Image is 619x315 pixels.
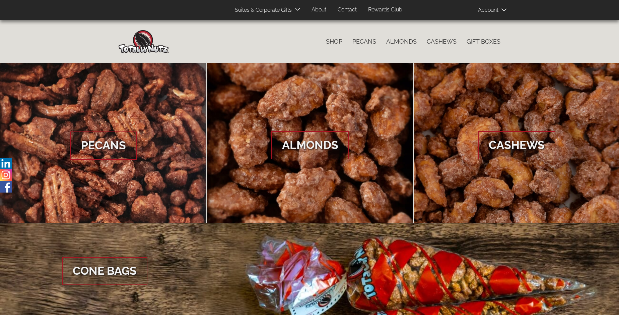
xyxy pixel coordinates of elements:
[306,3,331,16] a: About
[478,131,555,159] span: Cashews
[70,132,137,160] span: Pecans
[207,63,413,223] a: Almonds
[230,4,294,17] a: Suites & Corporate Gifts
[321,35,347,49] a: Shop
[347,35,381,49] a: Pecans
[62,257,147,285] span: Cone Bags
[381,35,422,49] a: Almonds
[333,3,362,16] a: Contact
[271,131,349,159] span: Almonds
[462,35,505,49] a: Gift Boxes
[119,30,169,53] img: Home
[422,35,462,49] a: Cashews
[363,3,407,16] a: Rewards Club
